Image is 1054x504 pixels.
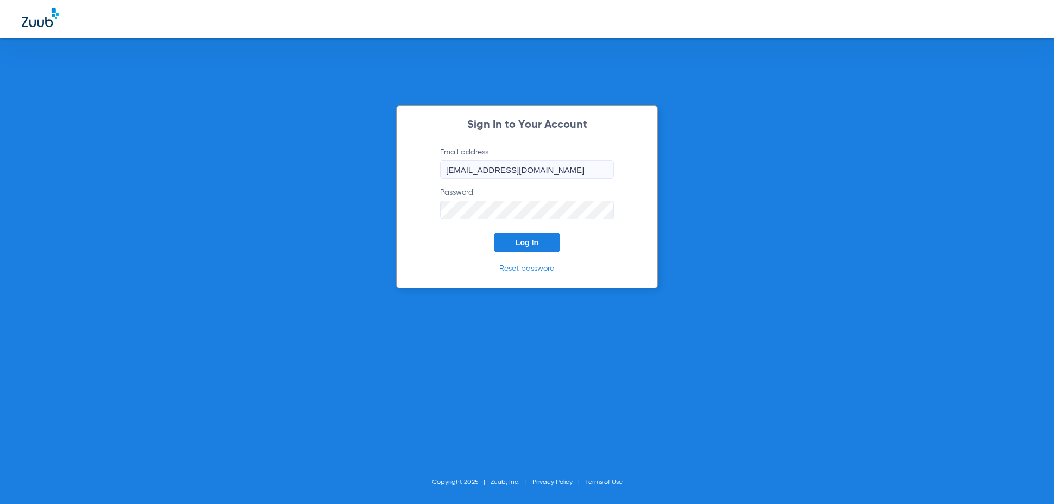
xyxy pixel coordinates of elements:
a: Terms of Use [585,479,623,486]
input: Email address [440,160,614,179]
iframe: Chat Widget [1000,452,1054,504]
h2: Sign In to Your Account [424,120,630,130]
img: Zuub Logo [22,8,59,27]
label: Password [440,187,614,219]
a: Reset password [499,265,555,272]
li: Copyright 2025 [432,477,491,488]
button: Log In [494,233,560,252]
input: Password [440,201,614,219]
a: Privacy Policy [532,479,573,486]
span: Log In [516,238,538,247]
li: Zuub, Inc. [491,477,532,488]
label: Email address [440,147,614,179]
